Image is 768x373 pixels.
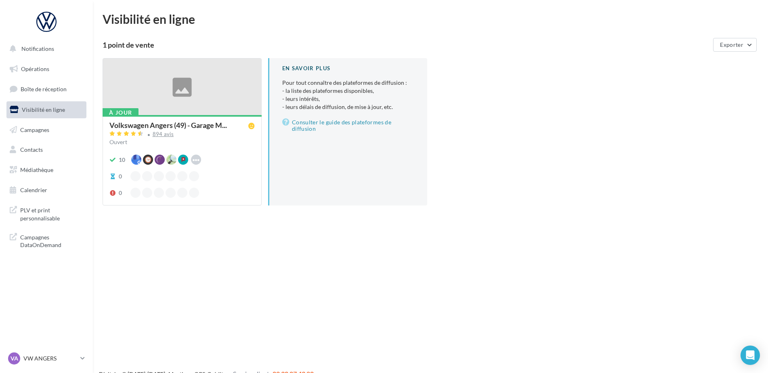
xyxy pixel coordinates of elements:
span: Ouvert [109,138,127,145]
a: Consulter le guide des plateformes de diffusion [282,117,414,134]
p: Pour tout connaître des plateformes de diffusion : [282,79,414,111]
span: Opérations [21,65,49,72]
div: 0 [119,189,122,197]
span: Notifications [21,45,54,52]
a: Visibilité en ligne [5,101,88,118]
div: 894 avis [153,132,174,137]
div: En savoir plus [282,65,414,72]
button: Exporter [713,38,757,52]
a: Médiathèque [5,161,88,178]
span: Médiathèque [20,166,53,173]
a: Opérations [5,61,88,78]
span: Campagnes DataOnDemand [20,232,83,249]
a: Boîte de réception [5,80,88,98]
span: Visibilité en ligne [22,106,65,113]
li: - leurs intérêts, [282,95,414,103]
p: VW ANGERS [23,354,77,363]
div: 10 [119,156,125,164]
div: 1 point de vente [103,41,710,48]
a: Contacts [5,141,88,158]
span: PLV et print personnalisable [20,205,83,222]
a: PLV et print personnalisable [5,201,88,225]
a: VA VW ANGERS [6,351,86,366]
li: - la liste des plateformes disponibles, [282,87,414,95]
span: Contacts [20,146,43,153]
div: Visibilité en ligne [103,13,758,25]
span: Boîte de réception [21,86,67,92]
a: Campagnes [5,122,88,138]
div: 0 [119,172,122,180]
span: Volkswagen Angers (49) - Garage M... [109,122,227,129]
a: Campagnes DataOnDemand [5,228,88,252]
button: Notifications [5,40,85,57]
span: Exporter [720,41,743,48]
li: - leurs délais de diffusion, de mise à jour, etc. [282,103,414,111]
div: À jour [103,108,138,117]
a: 894 avis [109,130,255,140]
span: Campagnes [20,126,49,133]
a: Calendrier [5,182,88,199]
span: Calendrier [20,186,47,193]
div: Open Intercom Messenger [741,346,760,365]
span: VA [10,354,18,363]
